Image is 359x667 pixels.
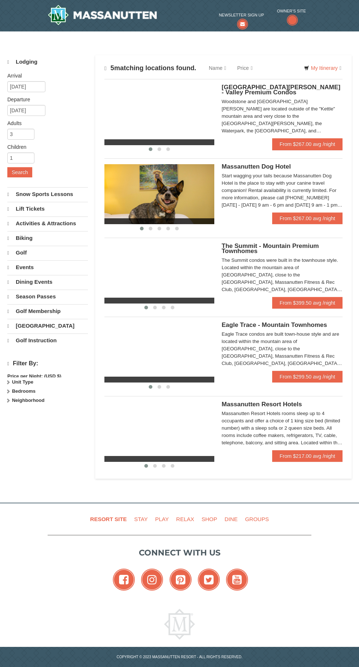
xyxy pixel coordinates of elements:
img: Massanutten Resort Logo [164,609,195,640]
a: Stay [131,511,151,527]
a: Season Passes [7,290,88,304]
a: Groups [242,511,272,527]
a: Massanutten Resort [48,5,157,25]
a: Snow Sports Lessons [7,187,88,201]
a: Lodging [7,55,88,69]
p: Connect with us [48,547,311,559]
span: Massanutten Dog Hotel [222,163,291,170]
span: Owner's Site [277,7,306,15]
a: [GEOGRAPHIC_DATA] [7,319,88,333]
a: Biking [7,231,88,245]
a: Name [203,61,232,75]
a: Dine [222,511,241,527]
a: Golf Instruction [7,333,88,347]
a: My Itinerary [299,63,346,74]
strong: Bedrooms [12,388,36,394]
span: Massanutten Resort Hotels [222,401,302,408]
a: Golf [7,246,88,260]
a: Dining Events [7,275,88,289]
a: Lift Tickets [7,202,88,216]
a: From $267.00 avg /night [272,212,343,224]
div: The Summit condos were built in the townhouse style. Located within the mountain area of [GEOGRAP... [222,257,343,293]
a: Shop [199,511,220,527]
a: Newsletter Sign Up [219,11,264,26]
a: Resort Site [87,511,130,527]
strong: Price per Night: (USD $) [7,373,61,379]
a: From $217.00 avg /night [272,450,343,462]
button: Search [7,167,32,177]
a: Owner's Site [277,7,306,26]
label: Children [7,143,82,151]
span: [GEOGRAPHIC_DATA][PERSON_NAME] - Valley Premium Condos [222,84,340,96]
a: From $299.50 avg /night [272,371,343,383]
div: Eagle Trace condos are built town-house style and are located within the mountain area of [GEOGRA... [222,331,343,367]
label: Arrival [7,72,82,79]
img: Massanutten Resort Logo [48,5,157,25]
span: The Summit - Mountain Premium Townhomes [222,242,319,255]
a: Golf Membership [7,304,88,318]
span: Eagle Trace - Mountain Townhomes [222,321,327,328]
p: Copyright © 2023 Massanutten Resort - All Rights Reserved. [42,654,317,660]
strong: Unit Type [12,379,33,385]
div: Massanutten Resort Hotels rooms sleep up to 4 occupants and offer a choice of 1 king size bed (li... [222,410,343,446]
div: Start wagging your tails because Massanutten Dog Hotel is the place to stay with your canine trav... [222,172,343,209]
a: Events [7,260,88,274]
label: Adults [7,120,82,127]
a: From $267.00 avg /night [272,138,343,150]
a: Play [152,511,171,527]
a: Activities & Attractions [7,216,88,230]
a: From $399.50 avg /night [272,297,343,309]
a: Price [232,61,258,75]
label: Departure [7,96,82,103]
h4: Filter By: [7,360,88,367]
strong: Neighborhood [12,397,45,403]
div: Woodstone and [GEOGRAPHIC_DATA][PERSON_NAME] are located outside of the "Kettle" mountain area an... [222,98,343,135]
span: Newsletter Sign Up [219,11,264,19]
a: Relax [173,511,197,527]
